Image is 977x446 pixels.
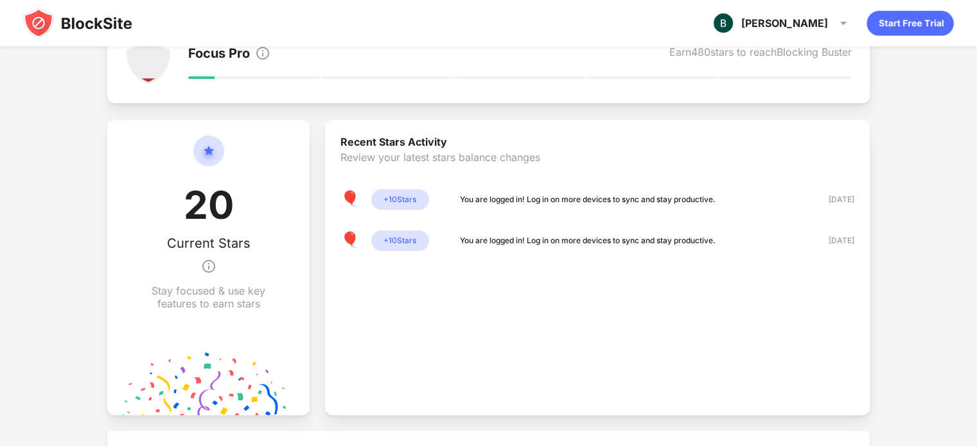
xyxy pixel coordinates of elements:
div: Recent Stars Activity [340,135,854,151]
div: 🎈 [340,189,361,210]
div: 20 [184,182,234,236]
div: Focus Pro [188,46,250,64]
div: Review your latest stars balance changes [340,151,854,189]
img: info.svg [201,251,216,282]
img: points-confetti.svg [123,352,294,415]
div: [DATE] [809,234,854,247]
div: + 10 Stars [371,189,429,210]
div: Stay focused & use key features to earn stars [138,284,279,310]
img: blocksite-icon-black.svg [23,8,132,39]
div: Earn 480 stars to reach Blocking Buster [669,46,852,64]
div: + 10 Stars [371,230,429,251]
div: You are logged in! Log in on more devices to sync and stay productive. [460,193,716,206]
img: points-level-1.svg [125,39,172,85]
div: Current Stars [167,236,251,251]
img: ACg8ocI5wwnffHl_mvFOpG9lDN-16O9Ru4CfzPWCmTJ1h6kjXxUWwg=s96-c [713,13,734,33]
div: [DATE] [809,193,854,206]
div: animation [867,10,954,36]
div: 🎈 [340,230,361,251]
img: info.svg [255,46,270,61]
div: You are logged in! Log in on more devices to sync and stay productive. [460,234,716,247]
div: [PERSON_NAME] [741,17,828,30]
img: circle-star.svg [193,135,224,182]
